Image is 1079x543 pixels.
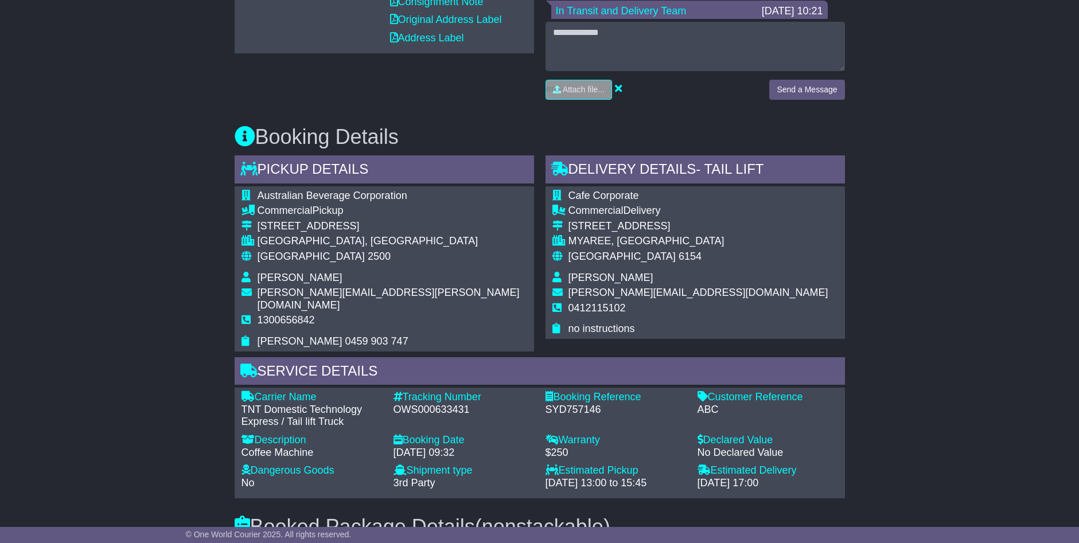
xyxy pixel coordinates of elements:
div: [DATE] 17:00 [698,477,838,490]
a: Original Address Label [390,14,502,25]
div: Description [241,434,382,447]
span: 2500 [368,251,391,262]
div: [GEOGRAPHIC_DATA], [GEOGRAPHIC_DATA] [258,235,527,248]
div: Customer Reference [698,391,838,404]
div: Carrier Name [241,391,382,404]
span: 6154 [679,251,702,262]
div: Service Details [235,357,845,388]
div: MYAREE, [GEOGRAPHIC_DATA] [568,235,828,248]
span: [GEOGRAPHIC_DATA] [258,251,365,262]
span: No [241,477,255,489]
div: SYD757146 [546,404,686,416]
a: In Transit and Delivery Team [556,5,687,17]
span: Cafe Corporate [568,190,639,201]
div: [DATE] 10:21 [762,5,823,18]
button: Send a Message [769,80,844,100]
div: Booking Date [394,434,534,447]
div: Estimated Delivery [698,464,838,477]
span: [PERSON_NAME][EMAIL_ADDRESS][PERSON_NAME][DOMAIN_NAME] [258,287,520,311]
span: (nonstackable) [475,515,610,538]
h3: Booking Details [235,126,845,149]
span: 1300656842 [258,314,315,326]
p: Hi [PERSON_NAME], [557,19,822,32]
div: OWS000633431 [394,404,534,416]
span: 3rd Party [394,477,435,489]
h3: Booked Package Details [235,515,845,538]
div: Pickup [258,205,527,217]
span: no instructions [568,323,635,334]
div: Booking Reference [546,391,686,404]
div: [STREET_ADDRESS] [568,220,828,233]
div: [STREET_ADDRESS] [258,220,527,233]
span: Australian Beverage Corporation [258,190,407,201]
div: TNT Domestic Technology Express / Tail lift Truck [241,404,382,428]
div: Dangerous Goods [241,464,382,477]
div: $250 [546,447,686,459]
div: Estimated Pickup [546,464,686,477]
span: 0412115102 [568,302,626,314]
span: [PERSON_NAME] 0459 903 747 [258,335,408,347]
div: Coffee Machine [241,447,382,459]
div: Declared Value [698,434,838,447]
div: Pickup Details [235,155,534,186]
div: Tracking Number [394,391,534,404]
div: [DATE] 09:32 [394,447,534,459]
div: ABC [698,404,838,416]
a: Address Label [390,32,464,44]
span: - Tail Lift [696,161,764,177]
span: Commercial [568,205,624,216]
span: [GEOGRAPHIC_DATA] [568,251,676,262]
div: No Declared Value [698,447,838,459]
div: Warranty [546,434,686,447]
div: Delivery [568,205,828,217]
span: [PERSON_NAME] [568,272,653,283]
span: © One World Courier 2025. All rights reserved. [186,530,352,539]
span: [PERSON_NAME] [258,272,342,283]
div: Shipment type [394,464,534,477]
span: [PERSON_NAME][EMAIL_ADDRESS][DOMAIN_NAME] [568,287,828,298]
span: Commercial [258,205,313,216]
div: [DATE] 13:00 to 15:45 [546,477,686,490]
div: Delivery Details [546,155,845,186]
